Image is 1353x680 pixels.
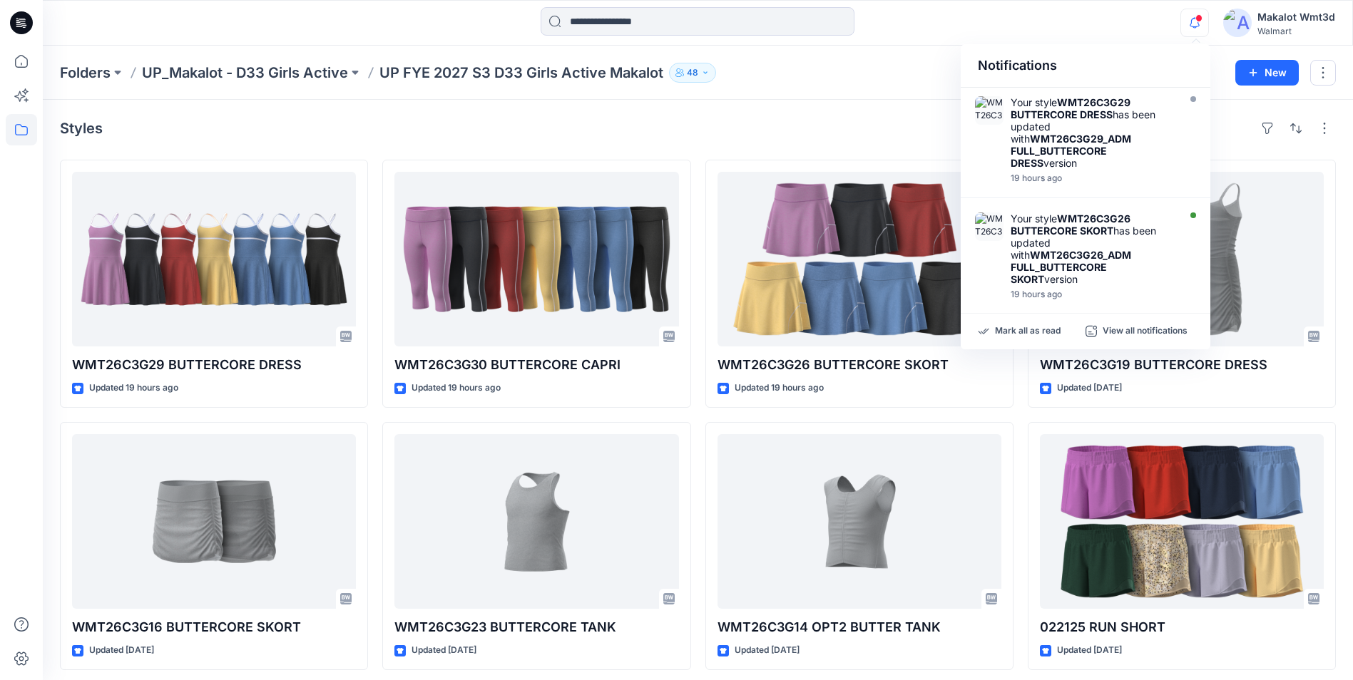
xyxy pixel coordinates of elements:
a: WMT26C3G29 BUTTERCORE DRESS [72,172,356,346]
a: 022125 RUN SHORT [1040,434,1324,609]
p: UP FYE 2027 S3 D33 Girls Active Makalot [379,63,663,83]
p: Mark all as read [995,325,1061,338]
p: Updated [DATE] [412,643,476,658]
div: Makalot Wmt3d [1257,9,1335,26]
a: WMT26C3G14 OPT2 BUTTER TANK [718,434,1001,609]
a: WMT26C3G26 BUTTERCORE SKORT [718,172,1001,346]
h4: Styles [60,120,103,137]
p: WMT26C3G14 OPT2 BUTTER TANK [718,617,1001,637]
div: Thursday, September 25, 2025 15:37 [1011,289,1175,299]
p: Updated [DATE] [1057,643,1122,658]
div: Your style has been updated with version [1011,96,1175,169]
p: WMT26C3G29 BUTTERCORE DRESS [72,355,356,375]
p: Updated 19 hours ago [412,381,501,396]
a: UP_Makalot - D33 Girls Active [142,63,348,83]
img: WMT26C3G29_ADM FULL_BUTTERCORE DRESS [975,96,1004,125]
p: WMT26C3G16 BUTTERCORE SKORT [72,617,356,637]
div: Your style has been updated with version [1011,212,1175,285]
strong: WMT26C3G26_ADM FULL_BUTTERCORE SKORT [1011,249,1131,285]
a: Folders [60,63,111,83]
p: Updated 19 hours ago [735,381,824,396]
strong: WMT26C3G29_ADM FULL_BUTTERCORE DRESS [1011,133,1131,169]
img: avatar [1223,9,1252,37]
div: Thursday, September 25, 2025 15:53 [1011,173,1175,183]
p: 022125 RUN SHORT [1040,617,1324,637]
div: Notifications [961,44,1210,88]
p: WMT26C3G30 BUTTERCORE CAPRI [394,355,678,375]
p: WMT26C3G23 BUTTERCORE TANK [394,617,678,637]
p: Updated [DATE] [1057,381,1122,396]
button: New [1235,60,1299,86]
p: Updated [DATE] [735,643,800,658]
p: WMT26C3G26 BUTTERCORE SKORT [718,355,1001,375]
a: WMT26C3G16 BUTTERCORE SKORT [72,434,356,609]
button: 48 [669,63,716,83]
div: Walmart [1257,26,1335,36]
p: Updated [DATE] [89,643,154,658]
a: WMT26C3G30 BUTTERCORE CAPRI [394,172,678,346]
a: WMT26C3G23 BUTTERCORE TANK [394,434,678,609]
img: WMT26C3G26_ADM FULL_BUTTERCORE SKORT [975,212,1004,241]
p: WMT26C3G19 BUTTERCORE DRESS [1040,355,1324,375]
strong: WMT26C3G29 BUTTERCORE DRESS [1011,96,1130,120]
p: 48 [687,65,698,81]
p: View all notifications [1103,325,1188,338]
p: Updated 19 hours ago [89,381,178,396]
strong: WMT26C3G26 BUTTERCORE SKORT [1011,212,1130,237]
